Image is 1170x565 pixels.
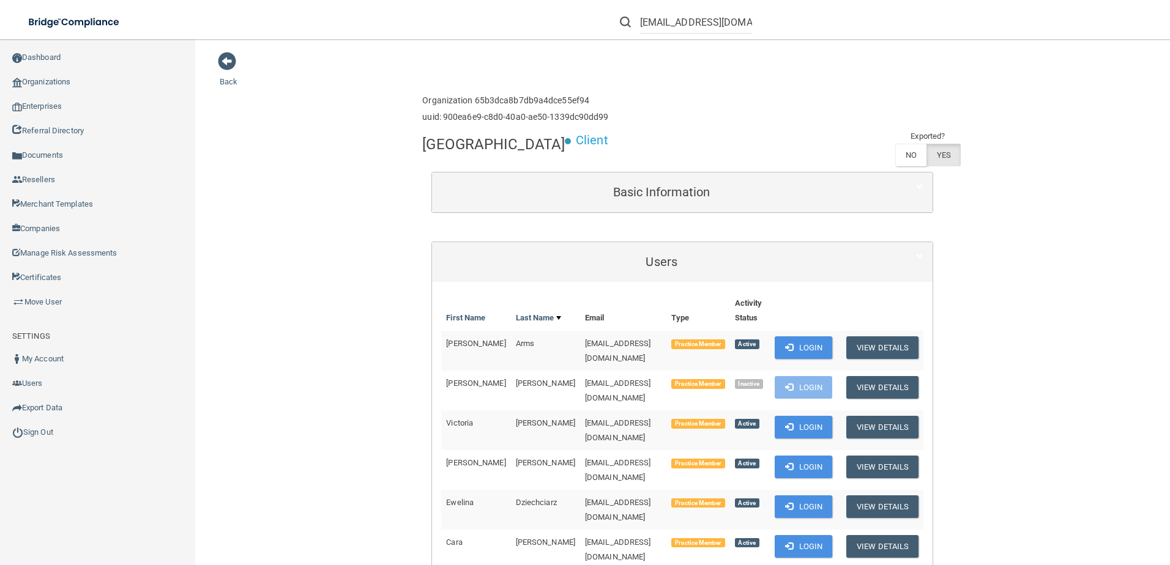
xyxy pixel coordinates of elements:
[895,144,926,166] label: NO
[516,311,561,325] a: Last Name
[775,336,833,359] button: Login
[671,498,725,508] span: Practice Member
[12,103,22,111] img: enterprise.0d942306.png
[446,458,505,467] span: [PERSON_NAME]
[735,498,759,508] span: Active
[775,376,833,399] button: Login
[422,113,608,122] h6: uuid: 900ea6e9-c8d0-40a0-ae50-1339dc90dd99
[580,291,666,331] th: Email
[671,379,725,389] span: Practice Member
[620,17,631,28] img: ic-search.3b580494.png
[846,535,918,558] button: View Details
[516,379,575,388] span: [PERSON_NAME]
[12,151,22,161] img: icon-documents.8dae5593.png
[446,339,505,348] span: [PERSON_NAME]
[585,379,651,402] span: [EMAIL_ADDRESS][DOMAIN_NAME]
[846,336,918,359] button: View Details
[735,538,759,548] span: Active
[441,248,923,276] a: Users
[441,185,882,199] h5: Basic Information
[516,537,575,547] span: [PERSON_NAME]
[666,291,729,331] th: Type
[895,129,961,144] td: Exported?
[926,144,961,166] label: YES
[516,418,575,427] span: [PERSON_NAME]
[640,11,752,34] input: Search
[12,379,22,388] img: icon-users.e205127d.png
[671,419,725,429] span: Practice Member
[446,311,485,325] a: First Name
[12,427,23,438] img: ic_power_dark.7ecde6b1.png
[12,354,22,364] img: ic_user_dark.df1a06c3.png
[585,418,651,442] span: [EMAIL_ADDRESS][DOMAIN_NAME]
[585,339,651,363] span: [EMAIL_ADDRESS][DOMAIN_NAME]
[446,418,473,427] span: Victoria
[12,53,22,63] img: ic_dashboard_dark.d01f4a41.png
[846,495,918,518] button: View Details
[671,339,725,349] span: Practice Member
[730,291,770,331] th: Activity Status
[446,498,474,507] span: Ewelina
[446,379,505,388] span: [PERSON_NAME]
[12,296,24,308] img: briefcase.64adab9b.png
[441,179,923,206] a: Basic Information
[585,498,651,522] span: [EMAIL_ADDRESS][DOMAIN_NAME]
[775,416,833,438] button: Login
[220,62,237,86] a: Back
[422,96,608,105] h6: Organization 65b3dca8b7db9a4dce55ef94
[12,78,22,87] img: organization-icon.f8decf85.png
[775,495,833,518] button: Login
[671,459,725,468] span: Practice Member
[735,419,759,429] span: Active
[12,175,22,185] img: ic_reseller.de258add.png
[576,129,608,152] p: Client
[516,458,575,467] span: [PERSON_NAME]
[671,538,725,548] span: Practice Member
[12,329,50,344] label: SETTINGS
[422,136,565,152] h4: [GEOGRAPHIC_DATA]
[775,456,833,478] button: Login
[12,403,22,413] img: icon-export.b9366987.png
[585,537,651,561] span: [EMAIL_ADDRESS][DOMAIN_NAME]
[516,339,534,348] span: Arms
[441,255,882,268] h5: Users
[846,456,918,478] button: View Details
[446,537,462,547] span: Cara
[585,458,651,482] span: [EMAIL_ADDRESS][DOMAIN_NAME]
[846,376,918,399] button: View Details
[735,339,759,349] span: Active
[775,535,833,558] button: Login
[846,416,918,438] button: View Details
[18,10,131,35] img: bridge_compliance_login_screen.278c3ca4.svg
[735,459,759,468] span: Active
[516,498,557,507] span: Dziechciarz
[735,379,764,389] span: Inactive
